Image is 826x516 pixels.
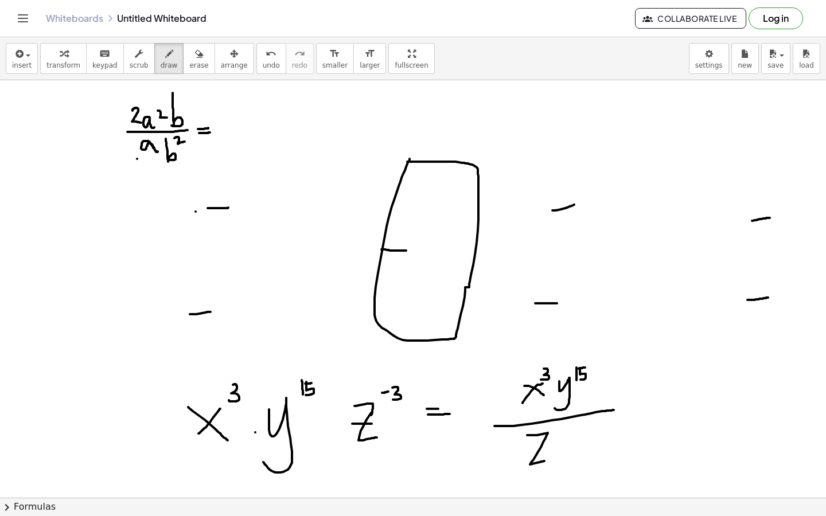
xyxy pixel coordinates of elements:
[123,43,155,74] button: scrub
[161,61,178,69] span: draw
[799,61,814,69] span: load
[388,43,434,74] button: fullscreen
[189,61,208,69] span: erase
[221,61,248,69] span: arrange
[689,43,729,74] button: settings
[99,47,110,61] i: keyboard
[14,9,32,28] button: Toggle navigation
[749,7,803,29] button: Log in
[353,43,386,74] button: format_sizelarger
[256,43,286,74] button: undoundo
[645,13,737,24] span: Collaborate Live
[286,43,314,74] button: redoredo
[6,43,38,74] button: insert
[130,61,149,69] span: scrub
[360,61,380,69] span: larger
[46,61,80,69] span: transform
[154,43,184,74] button: draw
[263,61,280,69] span: undo
[738,61,752,69] span: new
[294,47,305,61] i: redo
[12,61,32,69] span: insert
[395,61,428,69] span: fullscreen
[329,47,340,61] i: format_size
[793,43,820,74] button: load
[731,43,759,74] button: new
[46,13,103,24] a: Whiteboards
[40,43,87,74] button: transform
[695,61,723,69] span: settings
[292,61,307,69] span: redo
[635,8,746,29] button: Collaborate Live
[761,43,790,74] button: save
[364,47,375,61] i: format_size
[215,43,254,74] button: arrange
[266,47,276,61] i: undo
[767,61,784,69] span: save
[92,61,118,69] span: keypad
[322,61,348,69] span: smaller
[316,43,354,74] button: format_sizesmaller
[86,43,124,74] button: keyboardkeypad
[183,43,215,74] button: erase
